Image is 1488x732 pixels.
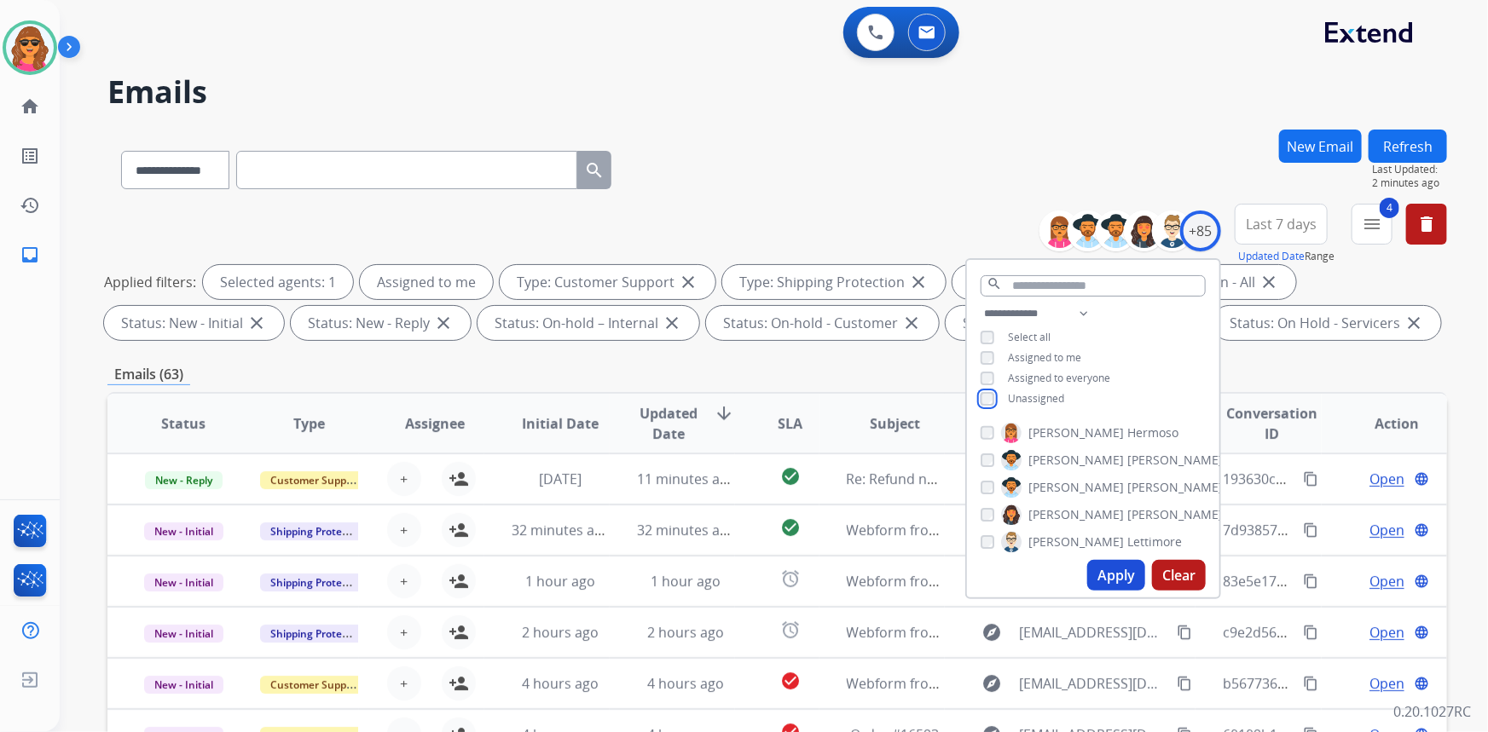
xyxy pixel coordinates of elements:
mat-icon: close [1404,313,1424,333]
button: + [387,564,421,598]
span: Webform from [EMAIL_ADDRESS][DOMAIN_NAME] on [DATE] [847,572,1233,591]
mat-icon: check_circle [780,671,801,691]
mat-icon: language [1414,573,1429,589]
span: Webform from [EMAIL_ADDRESS][DOMAIN_NAME] on [DATE] [847,674,1233,693]
span: Type [293,413,325,434]
mat-icon: history [20,195,40,216]
span: 2 minutes ago [1372,176,1447,190]
button: Updated Date [1238,250,1305,263]
mat-icon: menu [1362,214,1382,234]
div: Assigned to me [360,265,493,299]
div: Status: New - Initial [104,306,284,340]
th: Action [1322,394,1447,453]
span: Customer Support [260,471,371,489]
span: 193630c1-47fb-491c-bb9a-7cee65d9c760 [1223,470,1482,488]
mat-icon: close [662,313,682,333]
div: Status: On-hold – Internal [478,306,699,340]
span: 32 minutes ago [637,521,736,539]
span: [EMAIL_ADDRESS][DOMAIN_NAME] [1020,673,1168,694]
span: [EMAIL_ADDRESS][DOMAIN_NAME] [1020,622,1168,643]
span: [DATE] [539,470,582,488]
button: + [387,462,421,496]
button: 4 [1352,204,1392,245]
span: Assigned to everyone [1008,371,1110,385]
span: SLA [778,413,802,434]
mat-icon: alarm [780,568,801,589]
button: New Email [1279,130,1362,163]
mat-icon: delete [1416,214,1437,234]
div: Status: On Hold - Servicers [1213,306,1441,340]
span: Webform from [EMAIL_ADDRESS][DOMAIN_NAME] on [DATE] [847,623,1233,642]
span: b5677362-6af0-4705-8c80-de18376e0f01 [1223,674,1479,693]
span: [PERSON_NAME] [1127,452,1223,469]
span: Open [1369,673,1404,694]
span: 32 minutes ago [512,521,611,539]
div: Type: Reguard CS [952,265,1122,299]
span: 7d93857d-f5bb-4f92-a446-7c34b393659d [1223,521,1483,539]
span: Select all [1008,330,1051,344]
span: Shipping Protection [260,573,377,591]
mat-icon: close [1259,272,1279,292]
span: 4 hours ago [647,674,724,693]
span: Shipping Protection [260,625,377,643]
p: Emails (63) [107,364,190,385]
p: Applied filters: [104,272,196,292]
span: 83e5e172-f755-48cf-8c86-b673a6f05cb8 [1223,572,1474,591]
span: Lettimore [1127,533,1182,550]
span: Assignee [405,413,465,434]
mat-icon: search [584,160,605,181]
span: c9e2d569-9b82-4c6e-89a3-2f6207da913b [1223,623,1484,642]
mat-icon: language [1414,471,1429,487]
span: Last Updated: [1372,163,1447,176]
span: Range [1238,249,1335,263]
span: Last 7 days [1246,221,1317,228]
span: New - Reply [145,471,223,489]
button: Refresh [1369,130,1447,163]
mat-icon: search [987,276,1002,291]
span: 2 hours ago [522,623,599,642]
button: Clear [1152,560,1206,591]
span: + [400,571,408,591]
h2: Emails [107,75,1447,109]
mat-icon: content_copy [1303,676,1318,691]
span: + [400,673,408,694]
mat-icon: check_circle [780,517,801,538]
span: Subject [870,413,920,434]
button: Last 7 days [1235,204,1328,245]
mat-icon: explore [982,622,1003,643]
mat-icon: arrow_downward [714,403,734,424]
mat-icon: explore [982,673,1003,694]
mat-icon: content_copy [1303,573,1318,589]
p: 0.20.1027RC [1393,701,1471,722]
span: + [400,469,408,489]
span: [PERSON_NAME] [1028,452,1124,469]
span: Status [161,413,206,434]
span: 1 hour ago [651,572,721,591]
mat-icon: content_copy [1303,471,1318,487]
mat-icon: person_add [449,520,469,540]
mat-icon: inbox [20,245,40,265]
mat-icon: language [1414,676,1429,691]
mat-icon: close [678,272,698,292]
span: Assigned to me [1008,350,1081,365]
mat-icon: close [433,313,454,333]
span: + [400,622,408,643]
span: Re: Refund notification [847,470,993,488]
mat-icon: content_copy [1177,625,1192,640]
span: Open [1369,520,1404,540]
mat-icon: check_circle [780,466,801,487]
span: Open [1369,469,1404,489]
span: [PERSON_NAME] [1028,506,1124,523]
span: 1 hour ago [525,572,595,591]
mat-icon: content_copy [1303,522,1318,538]
button: Apply [1087,560,1145,591]
span: Open [1369,622,1404,643]
span: 4 hours ago [522,674,599,693]
span: Hermoso [1127,424,1178,441]
mat-icon: person_add [449,571,469,591]
span: 11 minutes ago [637,470,736,488]
div: Status: On Hold - Pending Parts [946,306,1206,340]
span: Shipping Protection [260,522,377,540]
mat-icon: close [246,313,267,333]
span: Unassigned [1008,391,1064,406]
